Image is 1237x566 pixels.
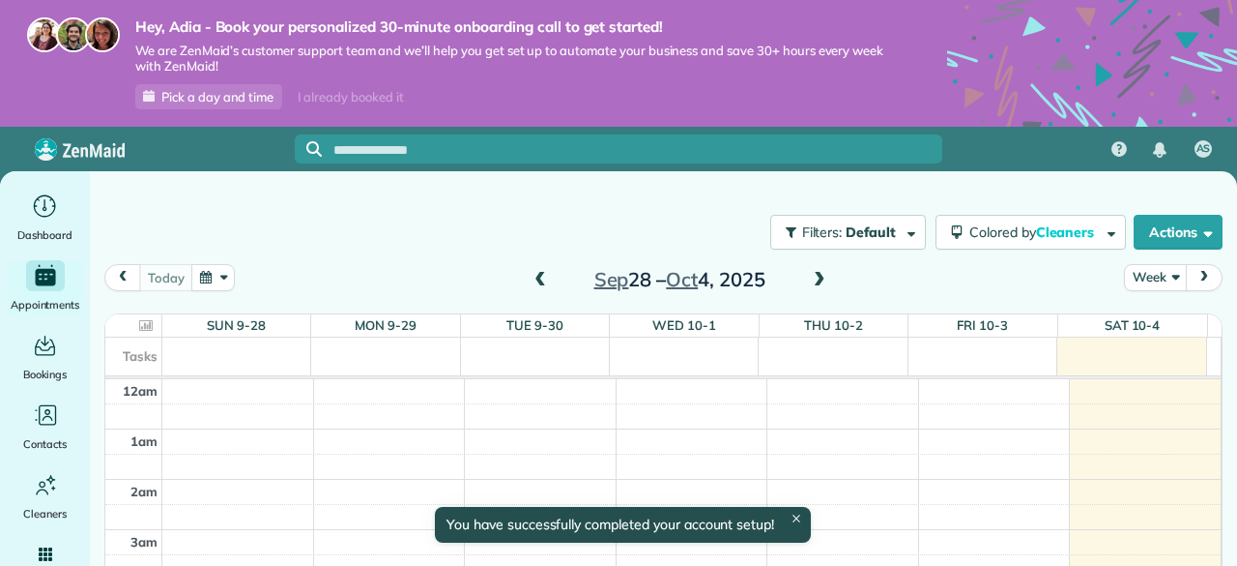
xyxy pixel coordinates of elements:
[1096,127,1237,171] nav: Main
[8,330,82,384] a: Bookings
[130,433,158,449] span: 1am
[957,317,1008,333] a: Fri 10-3
[130,484,158,499] span: 2am
[652,317,716,333] a: Wed 10-1
[306,141,322,157] svg: Focus search
[8,400,82,454] a: Contacts
[27,17,62,52] img: maria-72a9807cf96188c08ef61303f053569d2e2a8a1cde33d635c8a3ac13582a053d.jpg
[666,267,698,291] span: Oct
[594,267,629,291] span: Sep
[56,17,91,52] img: jorge-587dff0eeaa6aab1f244e6dc62b8924c3b6ad411094392a53c71c6c4a576187d.jpg
[135,43,889,75] span: We are ZenMaid’s customer support team and we’ll help you get set up to automate your business an...
[804,317,863,333] a: Thu 10-2
[559,269,800,290] h2: 28 – 4, 2025
[17,225,72,245] span: Dashboard
[11,295,80,314] span: Appointments
[355,317,417,333] a: Mon 9-29
[123,383,158,399] span: 12am
[286,85,415,109] div: I already booked it
[130,534,158,550] span: 3am
[104,264,141,290] button: prev
[8,191,82,245] a: Dashboard
[770,215,926,250] button: Filters: Default
[23,365,68,384] span: Bookings
[85,17,120,52] img: michelle-19f622bdf1676172e81f8f8fba1fb50e276960ebfe0243fe18214015130c80e4.jpg
[1186,264,1223,290] button: next
[123,348,158,364] span: Tasks
[135,84,282,109] a: Pick a day and time
[1139,129,1180,171] div: Notifications
[161,89,273,104] span: Pick a day and time
[23,434,67,454] span: Contacts
[802,223,843,241] span: Filters:
[935,215,1126,250] button: Colored byCleaners
[846,223,897,241] span: Default
[435,507,811,543] div: You have successfully completed your account setup!
[1196,141,1211,157] span: AS
[1036,223,1098,241] span: Cleaners
[1124,264,1187,290] button: Week
[506,317,563,333] a: Tue 9-30
[8,469,82,523] a: Cleaners
[1105,317,1161,333] a: Sat 10-4
[8,260,82,314] a: Appointments
[23,504,67,523] span: Cleaners
[207,317,266,333] a: Sun 9-28
[135,17,889,37] strong: Hey, Adia - Book your personalized 30-minute onboarding call to get started!
[969,223,1101,241] span: Colored by
[1134,215,1223,250] button: Actions
[139,264,192,290] button: today
[295,141,322,157] button: Focus search
[761,215,926,250] a: Filters: Default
